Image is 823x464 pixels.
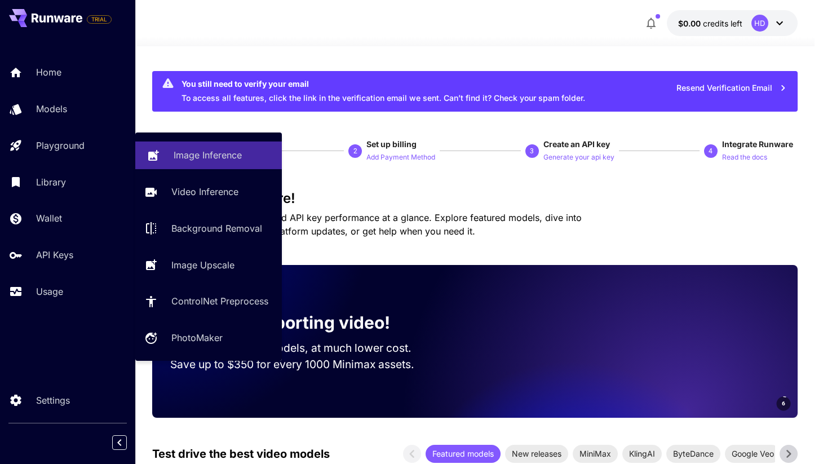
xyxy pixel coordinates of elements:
button: $0.00 [667,10,798,36]
p: Library [36,175,66,189]
p: Video Inference [171,185,238,198]
a: ControlNet Preprocess [135,288,282,315]
p: Home [36,65,61,79]
span: Integrate Runware [722,139,793,149]
div: HD [751,15,768,32]
p: Test drive the best video models [152,445,330,462]
p: 2 [353,146,357,156]
span: New releases [505,448,568,459]
a: Image Upscale [135,251,282,279]
div: $0.00 [678,17,742,29]
span: credits left [703,19,742,28]
h3: Welcome to Runware! [152,191,798,206]
div: You still need to verify your email [182,78,585,90]
p: Settings [36,394,70,407]
a: Video Inference [135,178,282,206]
p: PhotoMaker [171,331,223,344]
button: Collapse sidebar [112,435,127,450]
span: Check out your usage stats and API key performance at a glance. Explore featured models, dive int... [152,212,582,237]
p: Background Removal [171,222,262,235]
span: Google Veo [725,448,781,459]
span: Featured models [426,448,501,459]
a: PhotoMaker [135,324,282,352]
p: Save up to $350 for every 1000 Minimax assets. [170,356,433,373]
span: $0.00 [678,19,703,28]
p: Add Payment Method [366,152,435,163]
button: Resend Verification Email [670,77,793,100]
div: Collapse sidebar [121,432,135,453]
span: Set up billing [366,139,417,149]
span: MiniMax [573,448,618,459]
span: ByteDance [666,448,720,459]
a: Image Inference [135,142,282,169]
p: 4 [709,146,713,156]
span: KlingAI [622,448,662,459]
a: Background Removal [135,215,282,242]
p: Now supporting video! [202,310,390,335]
span: Create an API key [543,139,610,149]
p: API Keys [36,248,73,262]
p: Wallet [36,211,62,225]
p: ControlNet Preprocess [171,294,268,308]
div: To access all features, click the link in the verification email we sent. Can’t find it? Check yo... [182,74,585,108]
span: 6 [782,399,785,408]
p: Image Inference [174,148,242,162]
p: 3 [530,146,534,156]
p: Image Upscale [171,258,234,272]
p: Playground [36,139,85,152]
p: Usage [36,285,63,298]
p: Read the docs [722,152,767,163]
p: Run the best video models, at much lower cost. [170,340,433,356]
span: Add your payment card to enable full platform functionality. [87,12,112,26]
p: Generate your api key [543,152,614,163]
p: Models [36,102,67,116]
span: TRIAL [87,15,111,24]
